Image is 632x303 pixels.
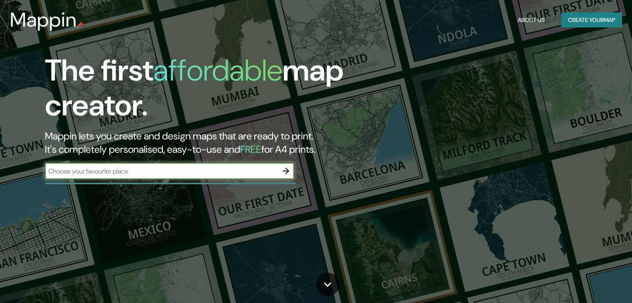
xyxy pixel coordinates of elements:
button: Create yourmap [561,12,622,28]
h1: The first map creator. [45,53,361,130]
h1: affordable [153,51,283,90]
button: About Us [514,12,548,28]
input: Choose your favourite place [45,166,278,176]
h2: Mappin lets you create and design maps that are ready to print. It's completely personalised, eas... [45,130,361,156]
h3: Mappin [10,8,77,32]
h5: FREE [240,143,261,156]
img: mappin-pin [77,22,84,28]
